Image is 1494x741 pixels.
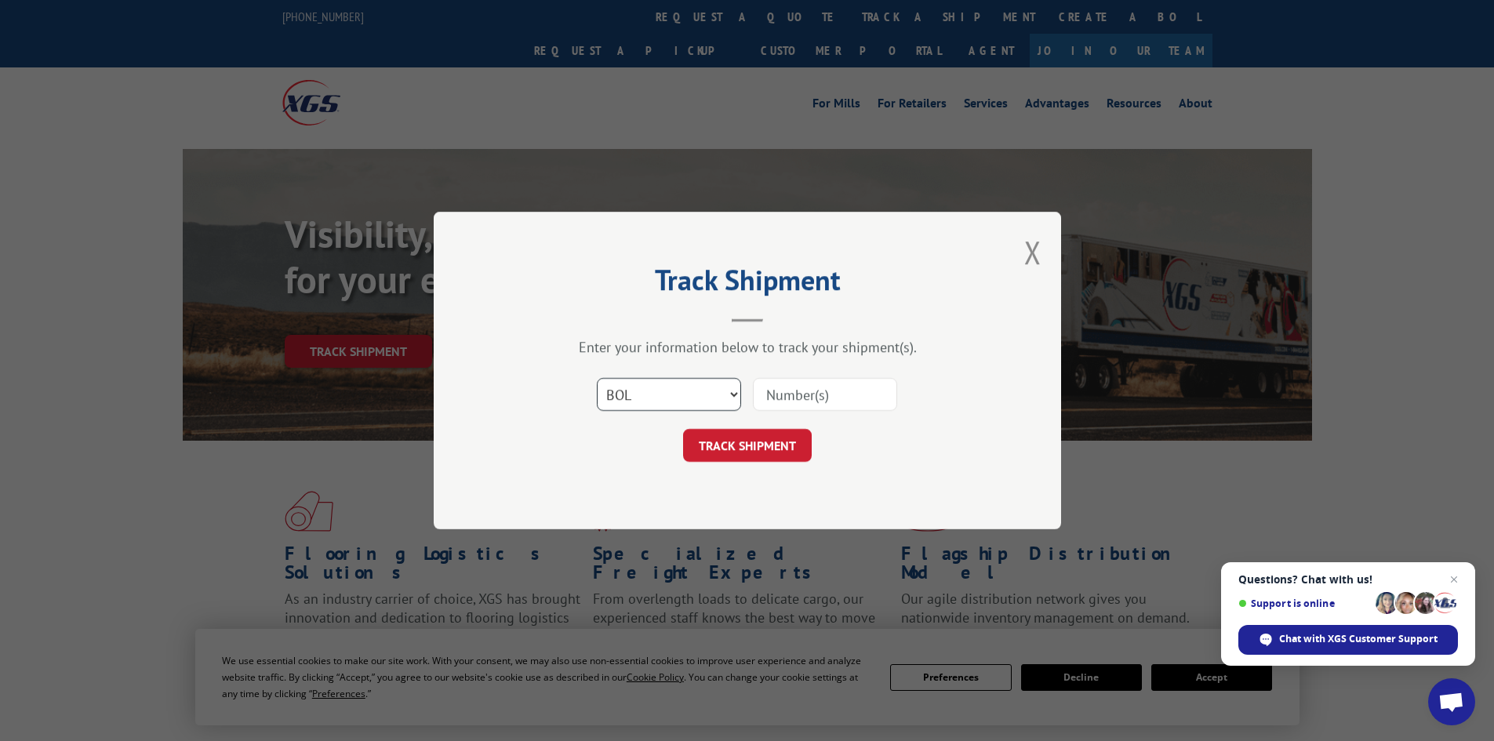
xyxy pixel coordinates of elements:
[512,269,983,299] h2: Track Shipment
[1445,570,1463,589] span: Close chat
[1238,598,1370,609] span: Support is online
[683,429,812,462] button: TRACK SHIPMENT
[1238,625,1458,655] div: Chat with XGS Customer Support
[753,378,897,411] input: Number(s)
[1024,231,1041,273] button: Close modal
[1428,678,1475,725] div: Open chat
[1238,573,1458,586] span: Questions? Chat with us!
[512,338,983,356] div: Enter your information below to track your shipment(s).
[1279,632,1438,646] span: Chat with XGS Customer Support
